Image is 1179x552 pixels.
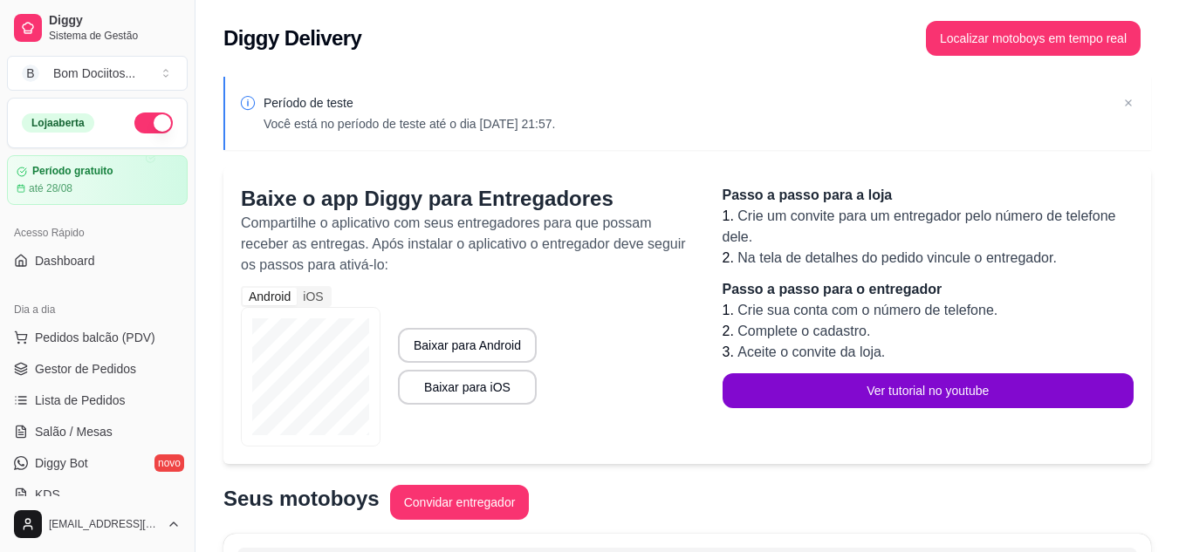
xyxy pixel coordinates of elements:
[723,206,1134,248] li: 1.
[49,517,160,531] span: [EMAIL_ADDRESS][DOMAIN_NAME]
[264,94,555,112] p: Período de teste
[134,112,173,133] button: Alterar Status
[723,342,1134,363] li: 3.
[7,324,188,351] button: Pedidos balcão (PDV)
[223,24,361,52] h2: Diggy Delivery
[723,248,1134,269] li: 2.
[723,185,1134,206] p: Passo a passo para a loja
[49,29,181,43] span: Sistema de Gestão
[7,355,188,383] a: Gestor de Pedidos
[398,328,537,363] button: Baixar para Android
[723,208,1116,244] span: Crie um convite para um entregador pelo número de telefone dele.
[35,392,126,409] span: Lista de Pedidos
[723,279,1134,300] p: Passo a passo para o entregador
[35,360,136,378] span: Gestor de Pedidos
[737,324,870,338] span: Complete o cadastro.
[22,65,39,82] span: B
[7,503,188,545] button: [EMAIL_ADDRESS][DOMAIN_NAME]
[7,7,188,49] a: DiggySistema de Gestão
[7,247,188,275] a: Dashboard
[35,423,113,440] span: Salão / Mesas
[390,485,530,520] button: Convidar entregador
[35,329,155,346] span: Pedidos balcão (PDV)
[7,386,188,414] a: Lista de Pedidos
[22,113,94,133] div: Loja aberta
[7,219,188,247] div: Acesso Rápido
[737,303,997,317] span: Crie sua conta com o número de telefone.
[7,296,188,324] div: Dia a dia
[7,480,188,508] a: KDS
[29,181,72,195] article: até 28/08
[398,370,537,405] button: Baixar para iOS
[737,344,885,359] span: Aceite o convite da loja.
[35,486,60,503] span: KDS
[35,454,88,472] span: Diggy Bot
[7,418,188,446] a: Salão / Mesas
[241,213,688,276] p: Compartilhe o aplicativo com seus entregadores para que possam receber as entregas. Após instalar...
[926,21,1141,56] button: Localizar motoboys em tempo real
[723,300,1134,321] li: 1.
[223,485,380,513] p: Seus motoboys
[7,56,188,91] button: Select a team
[49,13,181,29] span: Diggy
[35,252,95,269] span: Dashboard
[723,321,1134,342] li: 2.
[737,250,1057,265] span: Na tela de detalhes do pedido vincule o entregador.
[297,288,329,305] div: iOS
[241,185,688,213] p: Baixe o app Diggy para Entregadores
[723,373,1134,408] button: Ver tutorial no youtube
[7,155,188,205] a: Período gratuitoaté 28/08
[53,65,135,82] div: Bom Dociitos ...
[7,449,188,477] a: Diggy Botnovo
[264,115,555,133] p: Você está no período de teste até o dia [DATE] 21:57.
[32,165,113,178] article: Período gratuito
[243,288,297,305] div: Android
